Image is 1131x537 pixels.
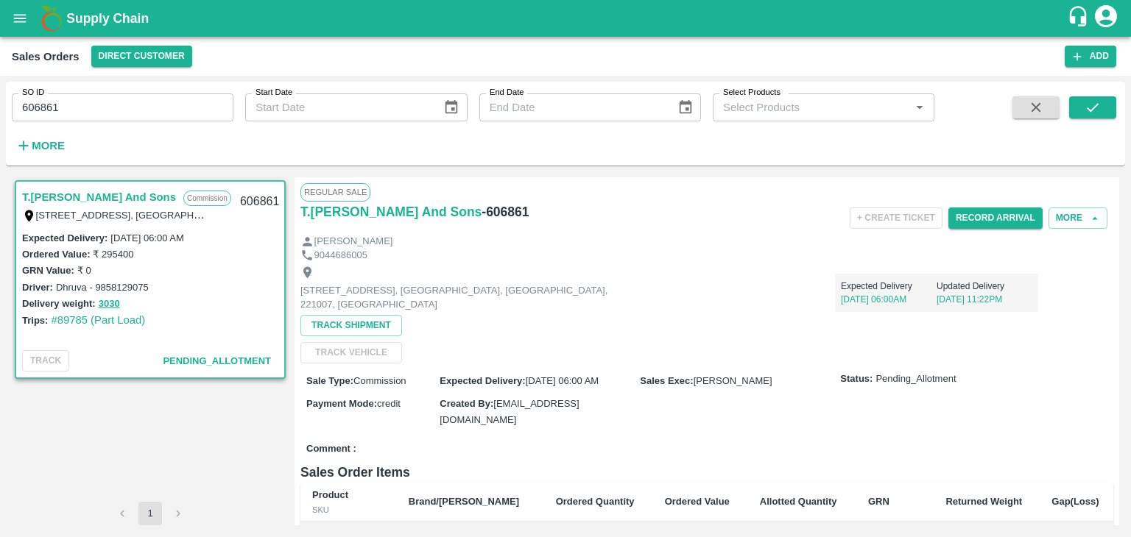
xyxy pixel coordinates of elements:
[66,11,149,26] b: Supply Chain
[56,282,149,293] label: Dhruva - 9858129075
[22,282,53,293] label: Driver:
[3,1,37,35] button: open drawer
[12,133,68,158] button: More
[760,496,837,507] b: Allotted Quantity
[665,496,730,507] b: Ordered Value
[22,315,48,326] label: Trips:
[306,398,377,409] label: Payment Mode :
[672,93,700,121] button: Choose date
[875,372,956,386] span: Pending_Allotment
[556,496,635,507] b: Ordered Quantity
[300,462,1113,483] h6: Sales Order Items
[32,140,65,152] strong: More
[22,188,176,207] a: T.[PERSON_NAME] And Sons
[36,209,483,221] label: [STREET_ADDRESS], [GEOGRAPHIC_DATA], [GEOGRAPHIC_DATA], 221007, [GEOGRAPHIC_DATA]
[93,249,133,260] label: ₹ 295400
[312,503,385,516] div: SKU
[841,280,937,293] p: Expected Delivery
[440,398,493,409] label: Created By :
[409,496,519,507] b: Brand/[PERSON_NAME]
[377,398,401,409] span: credit
[937,293,1032,306] p: [DATE] 11:22PM
[841,293,937,306] p: [DATE] 06:00AM
[1051,496,1099,507] b: Gap(Loss)
[1093,3,1119,34] div: account of current user
[22,265,74,276] label: GRN Value:
[12,47,80,66] div: Sales Orders
[440,398,579,425] span: [EMAIL_ADDRESS][DOMAIN_NAME]
[723,87,781,99] label: Select Products
[183,191,231,206] p: Commission
[526,375,599,386] span: [DATE] 06:00 AM
[440,375,525,386] label: Expected Delivery :
[694,375,772,386] span: [PERSON_NAME]
[868,496,889,507] b: GRN
[479,93,666,121] input: End Date
[108,502,192,525] nav: pagination navigation
[51,314,145,326] a: #89785 (Part Load)
[314,235,393,249] p: [PERSON_NAME]
[163,355,271,366] span: Pending_Allotment
[948,207,1043,229] button: Record Arrival
[300,202,482,222] a: T.[PERSON_NAME] And Sons
[840,372,873,386] label: Status:
[1049,207,1107,229] button: More
[1067,5,1093,32] div: customer-support
[910,98,929,117] button: Open
[300,315,402,336] button: Track Shipment
[37,4,66,33] img: logo
[314,249,367,263] p: 9044686005
[353,375,406,386] span: Commission
[77,265,91,276] label: ₹ 0
[91,46,192,67] button: Select DC
[22,232,108,243] label: Expected Delivery :
[306,442,356,456] label: Comment :
[110,232,183,243] label: [DATE] 06:00 AM
[482,202,529,222] h6: - 606861
[300,284,632,311] p: [STREET_ADDRESS], [GEOGRAPHIC_DATA], [GEOGRAPHIC_DATA], 221007, [GEOGRAPHIC_DATA]
[12,93,233,121] input: Enter SO ID
[231,185,288,219] div: 606861
[256,87,292,99] label: Start Date
[22,298,96,309] label: Delivery weight:
[245,93,431,121] input: Start Date
[640,375,693,386] label: Sales Exec :
[138,502,162,525] button: page 1
[99,296,120,313] button: 3030
[937,280,1032,293] p: Updated Delivery
[22,249,90,260] label: Ordered Value:
[437,93,465,121] button: Choose date
[306,375,353,386] label: Sale Type :
[22,87,44,99] label: SO ID
[490,87,524,99] label: End Date
[717,98,906,117] input: Select Products
[300,183,370,201] span: Regular Sale
[1065,46,1116,67] button: Add
[66,8,1067,29] a: Supply Chain
[945,496,1022,507] b: Returned Weight
[312,489,348,500] b: Product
